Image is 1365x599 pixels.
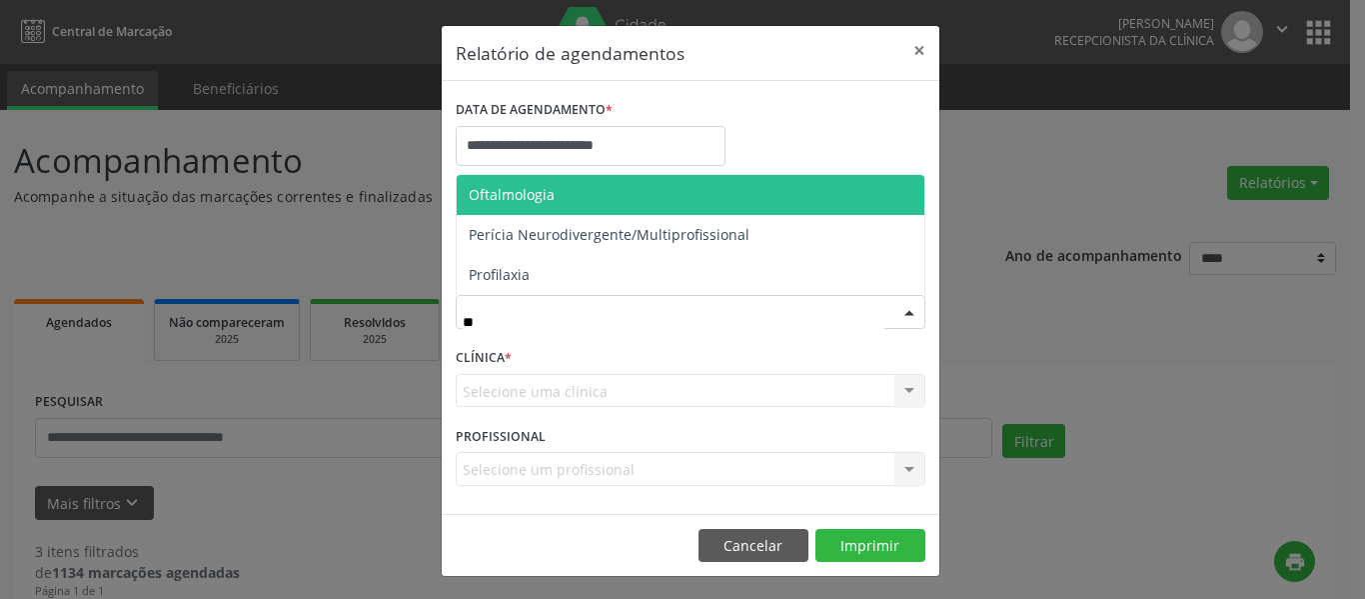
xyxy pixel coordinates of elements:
[456,95,613,126] label: DATA DE AGENDAMENTO
[456,40,684,66] h5: Relatório de agendamentos
[815,529,925,563] button: Imprimir
[469,185,555,204] span: Oftalmologia
[698,529,808,563] button: Cancelar
[456,421,546,452] label: PROFISSIONAL
[456,343,512,374] label: CLÍNICA
[899,26,939,75] button: Close
[469,225,749,244] span: Perícia Neurodivergente/Multiprofissional
[469,265,530,284] span: Profilaxia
